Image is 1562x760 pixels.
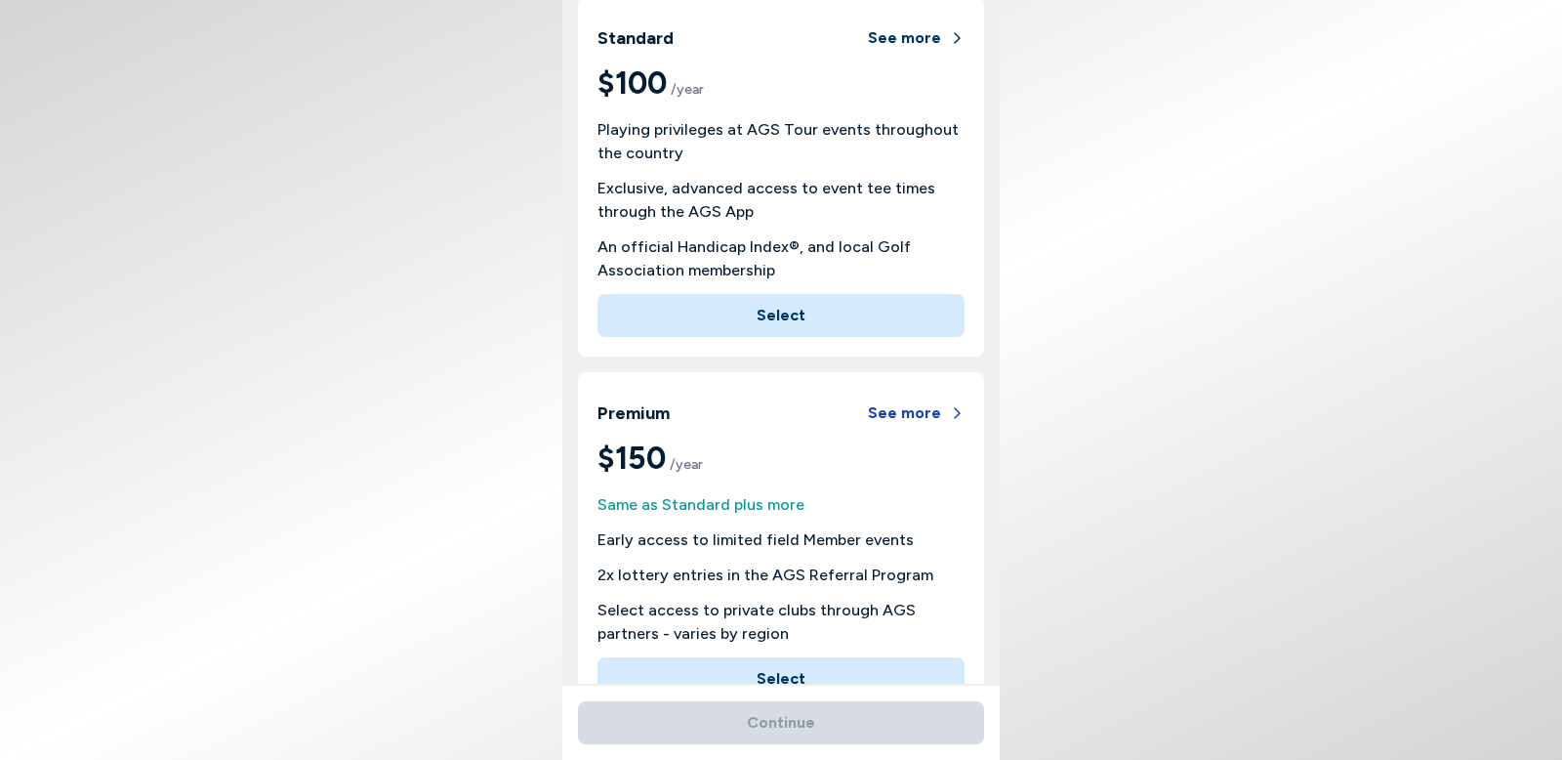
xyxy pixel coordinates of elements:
li: 2x lottery entries in the AGS Referral Program [597,564,965,587]
span: /year [670,456,703,473]
span: /year [671,81,704,98]
li: Exclusive, advanced access to event tee times through the AGS App [597,177,965,224]
b: $100 [597,60,965,106]
button: Select [597,294,965,337]
button: Continue [578,701,984,744]
li: Select access to private clubs through AGS partners - varies by region [597,599,965,646]
button: See more [868,392,965,435]
b: $150 [597,435,965,482]
span: Same as Standard plus more [597,493,965,517]
li: An official Handicap Index®, and local Golf Association membership [597,235,965,282]
button: Select [597,657,965,700]
li: Playing privileges at AGS Tour events throughout the country [597,118,965,165]
h2: Standard [597,25,674,52]
li: Early access to limited field Member events [597,528,965,552]
h2: Premium [597,401,670,427]
button: See more [868,17,965,60]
